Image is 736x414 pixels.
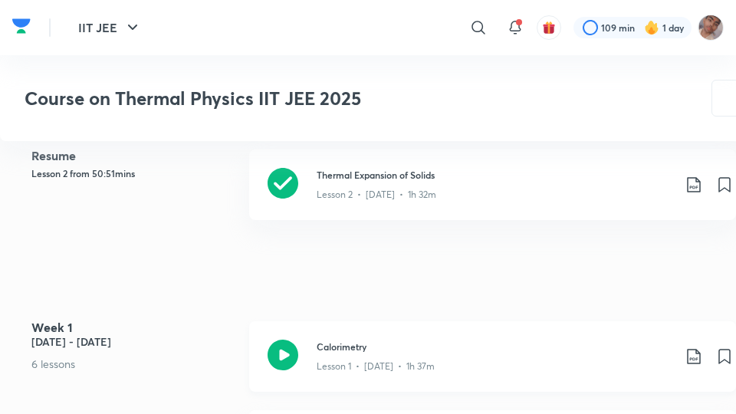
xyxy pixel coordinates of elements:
[644,20,659,35] img: streak
[31,321,238,333] h4: Week 1
[31,356,238,372] p: 6 lessons
[249,321,736,410] a: CalorimetryLesson 1 • [DATE] • 1h 37m
[31,333,238,350] h5: [DATE] - [DATE]
[31,166,238,180] h5: Lesson 2 from 50:51mins
[542,21,556,34] img: avatar
[25,87,625,110] h3: Course on Thermal Physics IIT JEE 2025
[317,168,672,182] h3: Thermal Expansion of Solids
[31,149,238,162] h4: Resume
[537,15,561,40] button: avatar
[317,188,436,202] p: Lesson 2 • [DATE] • 1h 32m
[69,12,151,43] button: IIT JEE
[249,149,736,238] a: Thermal Expansion of SolidsLesson 2 • [DATE] • 1h 32m
[698,15,724,41] img: Rahul 2026
[12,15,31,41] a: Company Logo
[12,15,31,38] img: Company Logo
[317,360,435,373] p: Lesson 1 • [DATE] • 1h 37m
[317,340,672,353] h3: Calorimetry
